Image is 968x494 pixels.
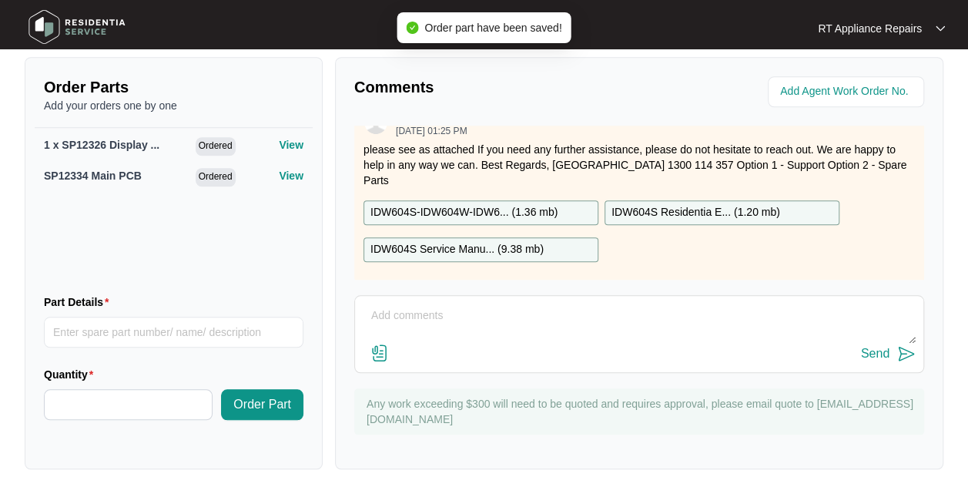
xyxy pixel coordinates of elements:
span: SP12334 Main PCB [44,170,142,182]
p: Add your orders one by one [44,98,303,113]
p: View [279,168,303,183]
p: Order Parts [44,76,303,98]
div: Send [861,347,889,361]
p: RT Appliance Repairs [818,21,922,36]
label: Quantity [44,367,99,382]
img: send-icon.svg [897,344,916,363]
span: Order part have been saved! [424,22,561,34]
span: Ordered [196,137,236,156]
p: [DATE] 01:25 PM [396,126,467,136]
p: Comments [354,76,628,98]
p: please see as attached If you need any further assistance, please do not hesitate to reach out. W... [363,142,915,188]
span: check-circle [406,22,418,34]
p: IDW604S-IDW604W-IDW6... ( 1.36 mb ) [370,204,558,221]
img: file-attachment-doc.svg [370,344,389,362]
p: IDW604S Service Manu... ( 9.38 mb ) [370,241,544,258]
button: Send [861,344,916,365]
img: residentia service logo [23,4,131,50]
label: Part Details [44,294,116,310]
p: View [279,137,303,153]
img: dropdown arrow [936,25,945,32]
input: Add Agent Work Order No. [780,82,915,101]
input: Quantity [45,390,212,419]
input: Part Details [44,317,303,348]
p: IDW604S Residentia E... ( 1.20 mb ) [611,204,780,221]
span: Order Part [233,395,291,414]
p: Any work exceeding $300 will need to be quoted and requires approval, please email quote to [EMAI... [367,396,916,427]
button: Order Part [221,389,303,420]
span: Ordered [196,168,236,187]
span: 1 x SP12326 Display ... [44,139,159,151]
